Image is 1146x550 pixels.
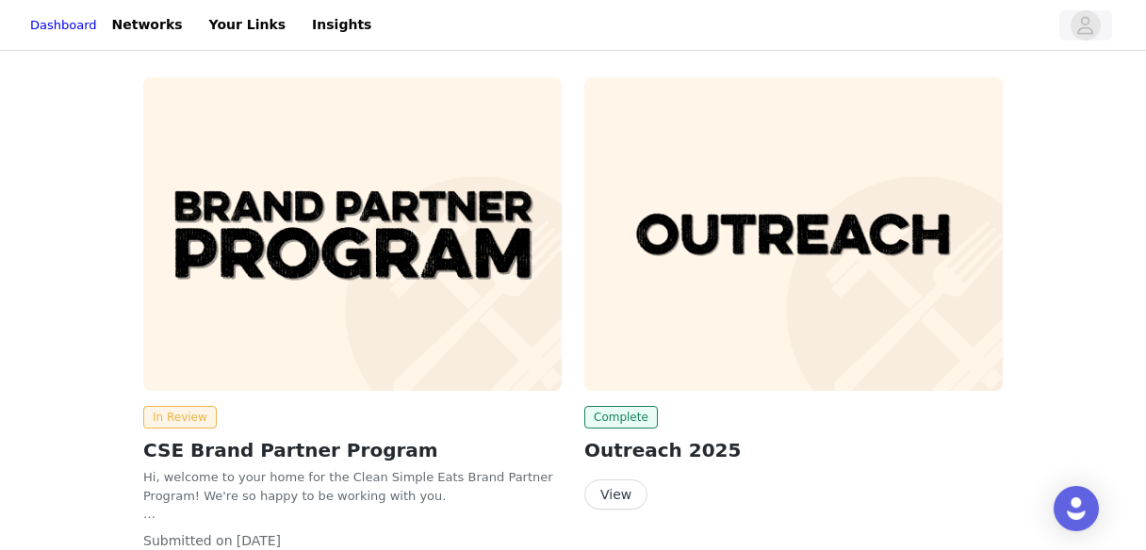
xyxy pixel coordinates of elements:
span: Complete [584,406,658,429]
a: Networks [101,4,194,46]
div: avatar [1076,10,1094,40]
span: [DATE] [237,533,281,548]
h2: CSE Brand Partner Program [143,436,562,464]
span: Submitted on [143,533,233,548]
span: In Review [143,406,217,429]
a: Dashboard [30,16,97,35]
h2: Outreach 2025 [584,436,1003,464]
button: View [584,479,647,510]
img: Clean Simple Eats [584,77,1003,391]
a: Your Links [198,4,298,46]
p: Hi, welcome to your home for the Clean Simple Eats Brand Partner Program! We're so happy to be wo... [143,468,562,505]
a: Insights [301,4,383,46]
img: Clean Simple Eats [143,77,562,391]
div: Open Intercom Messenger [1054,486,1099,531]
a: View [584,488,647,502]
